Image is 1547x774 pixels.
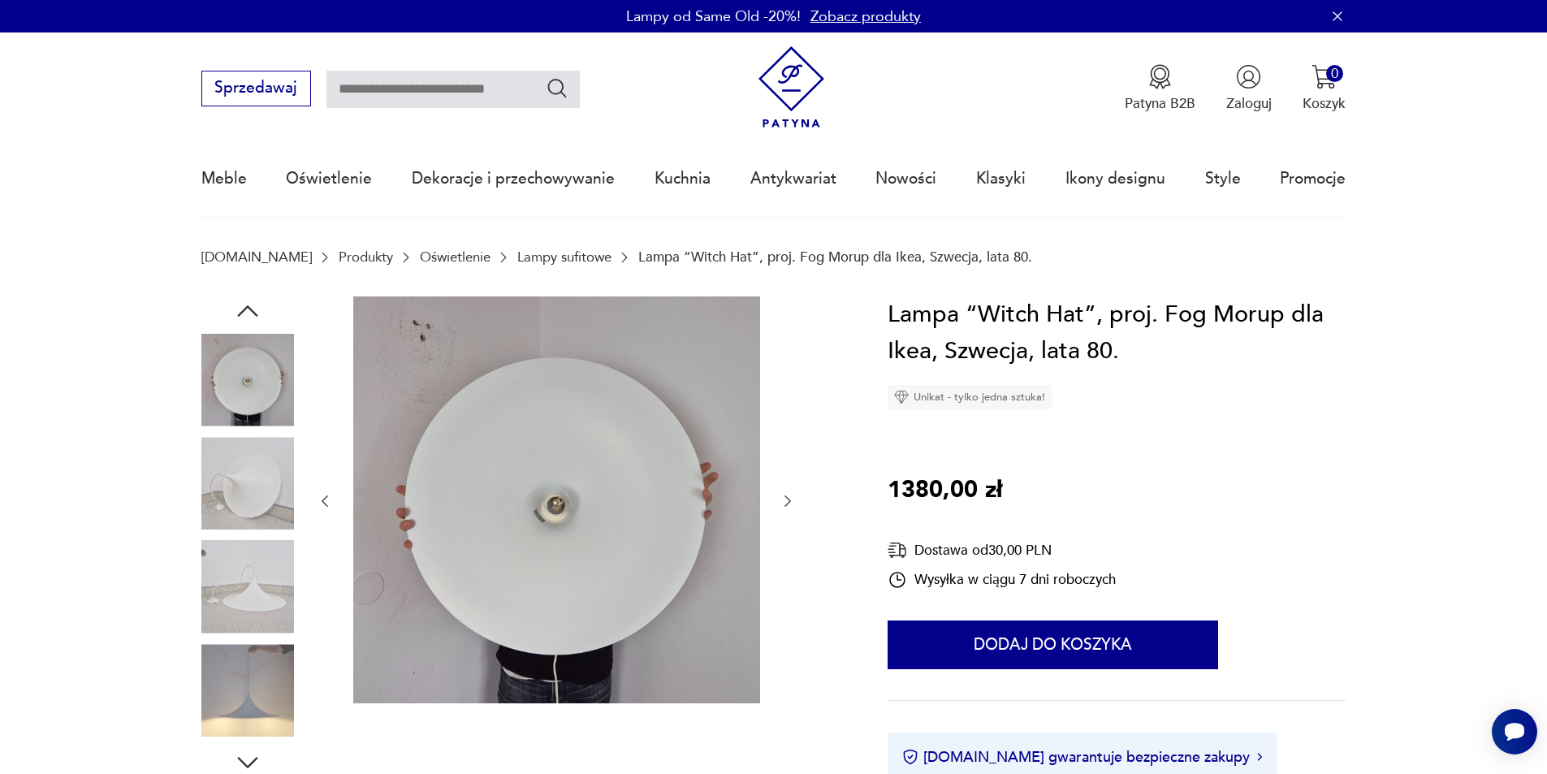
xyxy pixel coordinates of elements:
iframe: Smartsupp widget button [1492,709,1537,755]
a: Nowości [875,141,936,216]
img: Ikona medalu [1147,64,1173,89]
a: Promocje [1280,141,1346,216]
button: Zaloguj [1226,64,1272,113]
div: 0 [1326,65,1343,82]
p: Lampy od Same Old -20%! [626,6,801,27]
a: Zobacz produkty [810,6,921,27]
img: Ikonka użytkownika [1236,64,1261,89]
button: 0Koszyk [1303,64,1346,113]
a: Meble [201,141,247,216]
img: Zdjęcie produktu Lampa “Witch Hat”, proj. Fog Morup dla Ikea, Szwecja, lata 80. [201,644,294,737]
button: Sprzedawaj [201,71,311,106]
button: Patyna B2B [1125,64,1195,113]
p: Koszyk [1303,94,1346,113]
p: Lampa “Witch Hat”, proj. Fog Morup dla Ikea, Szwecja, lata 80. [638,249,1032,265]
a: Ikony designu [1065,141,1165,216]
div: Wysyłka w ciągu 7 dni roboczych [888,570,1116,590]
p: Patyna B2B [1125,94,1195,113]
a: Sprzedawaj [201,83,311,96]
a: Oświetlenie [420,249,490,265]
a: [DOMAIN_NAME] [201,249,312,265]
button: Dodaj do koszyka [888,620,1218,669]
img: Zdjęcie produktu Lampa “Witch Hat”, proj. Fog Morup dla Ikea, Szwecja, lata 80. [201,437,294,530]
img: Zdjęcie produktu Lampa “Witch Hat”, proj. Fog Morup dla Ikea, Szwecja, lata 80. [353,296,760,703]
a: Antykwariat [750,141,836,216]
img: Ikona diamentu [894,390,909,404]
button: [DOMAIN_NAME] gwarantuje bezpieczne zakupy [902,747,1262,768]
img: Zdjęcie produktu Lampa “Witch Hat”, proj. Fog Morup dla Ikea, Szwecja, lata 80. [201,334,294,426]
a: Lampy sufitowe [517,249,611,265]
a: Style [1205,141,1241,216]
img: Ikona certyfikatu [902,749,918,765]
a: Dekoracje i przechowywanie [412,141,615,216]
img: Ikona koszyka [1311,64,1337,89]
a: Oświetlenie [286,141,372,216]
a: Ikona medaluPatyna B2B [1125,64,1195,113]
img: Ikona strzałki w prawo [1257,753,1262,761]
button: Szukaj [546,76,569,100]
img: Ikona dostawy [888,540,907,560]
a: Kuchnia [655,141,711,216]
img: Zdjęcie produktu Lampa “Witch Hat”, proj. Fog Morup dla Ikea, Szwecja, lata 80. [201,541,294,633]
img: Patyna - sklep z meblami i dekoracjami vintage [750,46,832,128]
a: Produkty [339,249,393,265]
p: Zaloguj [1226,94,1272,113]
a: Klasyki [976,141,1026,216]
p: 1380,00 zł [888,472,1002,509]
div: Dostawa od 30,00 PLN [888,540,1116,560]
h1: Lampa “Witch Hat”, proj. Fog Morup dla Ikea, Szwecja, lata 80. [888,296,1346,370]
div: Unikat - tylko jedna sztuka! [888,385,1052,409]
